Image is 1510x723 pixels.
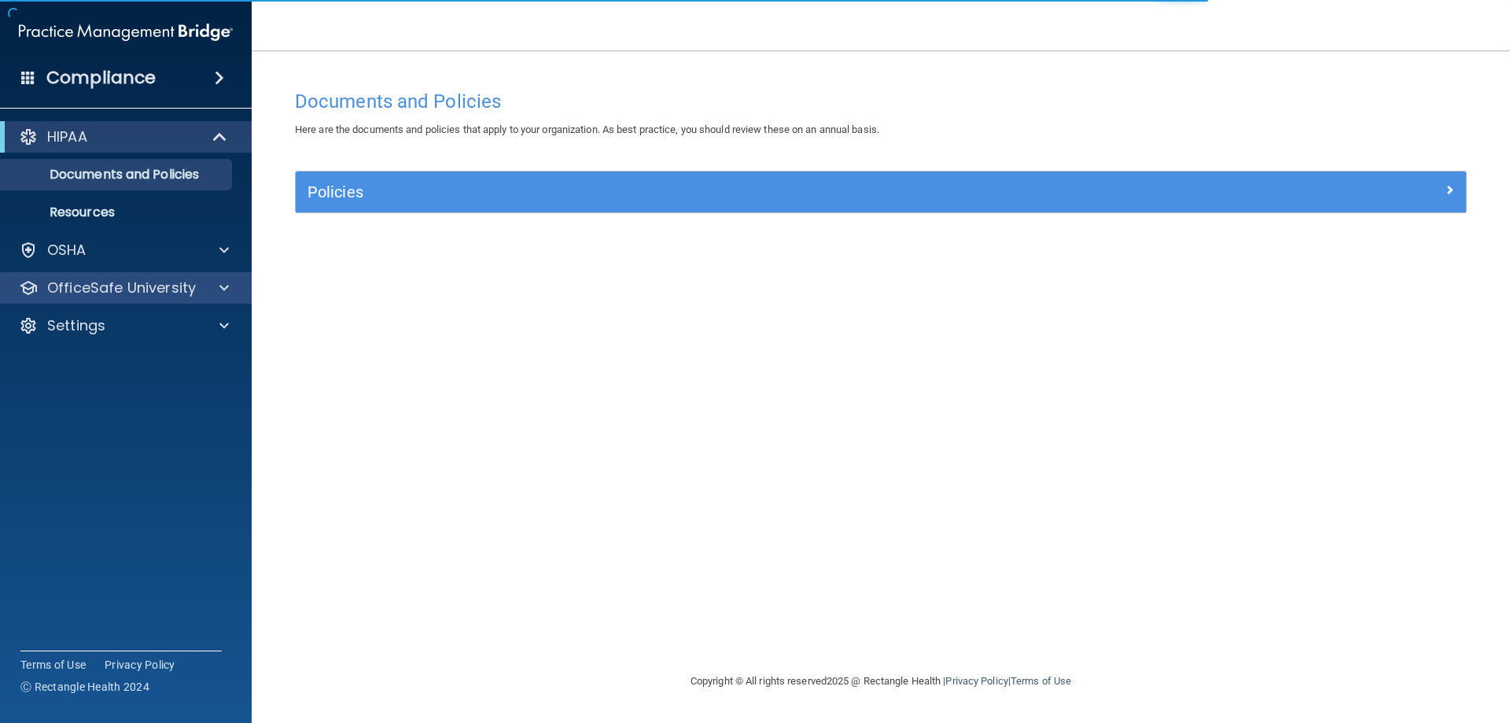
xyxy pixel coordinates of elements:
p: Resources [10,205,225,220]
a: Terms of Use [1011,675,1071,687]
a: Settings [19,316,229,335]
span: Ⓒ Rectangle Health 2024 [20,679,149,695]
a: Policies [308,179,1454,205]
div: Copyright © All rights reserved 2025 @ Rectangle Health | | [594,656,1168,706]
p: OSHA [47,241,87,260]
span: Here are the documents and policies that apply to your organization. As best practice, you should... [295,124,879,135]
a: OfficeSafe University [19,279,229,297]
a: Privacy Policy [105,657,175,673]
h4: Compliance [46,67,156,89]
h4: Documents and Policies [295,91,1467,112]
p: Settings [47,316,105,335]
p: Documents and Policies [10,167,225,183]
a: Privacy Policy [945,675,1007,687]
h5: Policies [308,183,1162,201]
p: OfficeSafe University [47,279,196,297]
p: HIPAA [47,127,87,146]
a: Terms of Use [20,657,86,673]
iframe: Drift Widget Chat Controller [1238,611,1491,674]
a: HIPAA [19,127,228,146]
img: PMB logo [19,17,233,48]
a: OSHA [19,241,229,260]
